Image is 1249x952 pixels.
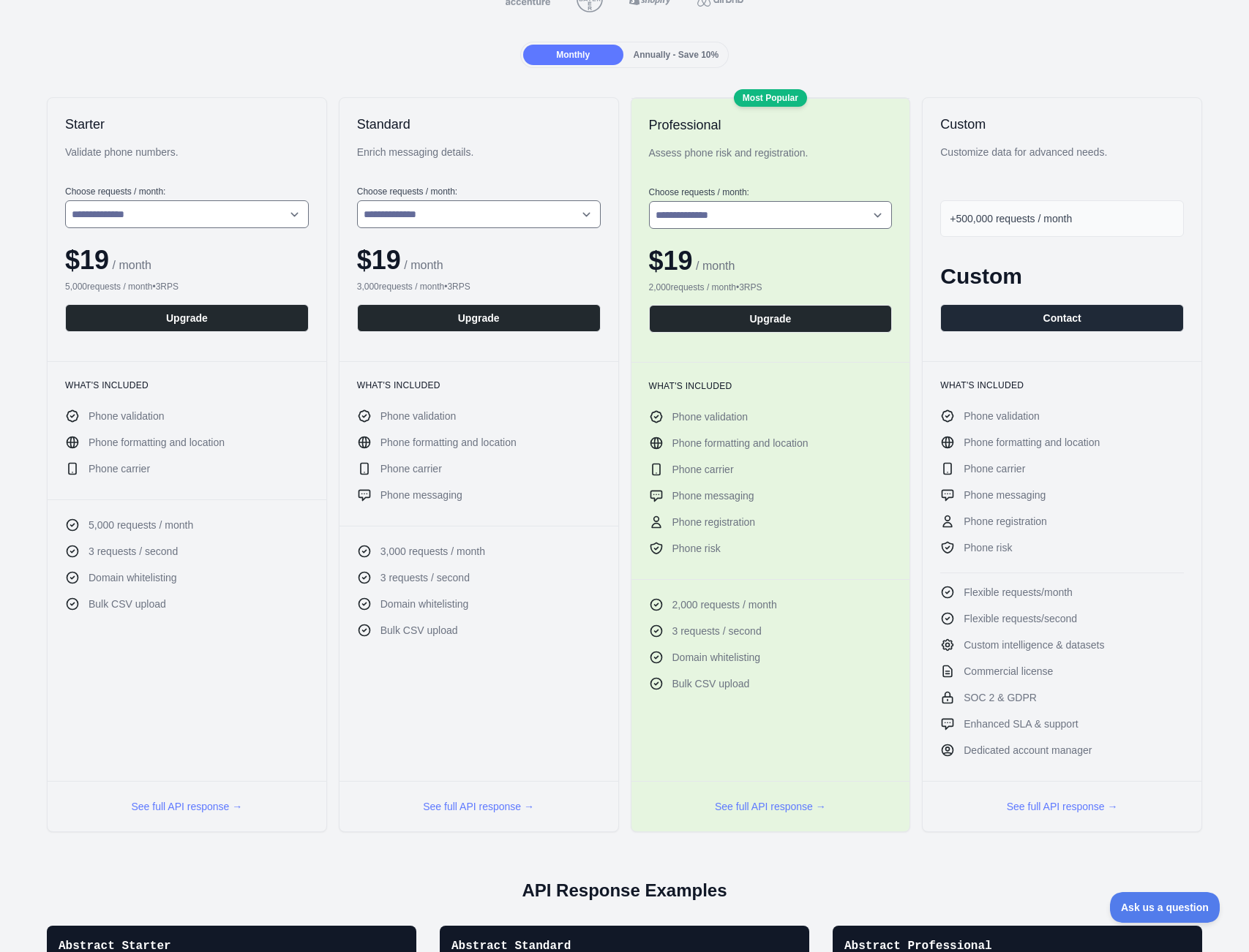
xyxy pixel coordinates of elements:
span: $ 19 [649,246,693,276]
span: / month [693,260,735,272]
span: Custom [940,264,1022,288]
div: 3,000 requests / month • 3 RPS [357,281,601,292]
iframe: Toggle Customer Support [1110,892,1220,923]
button: Contact [940,304,1184,332]
button: Upgrade [357,304,601,332]
button: Upgrade [649,305,893,333]
div: 2,000 requests / month • 3 RPS [649,282,893,293]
